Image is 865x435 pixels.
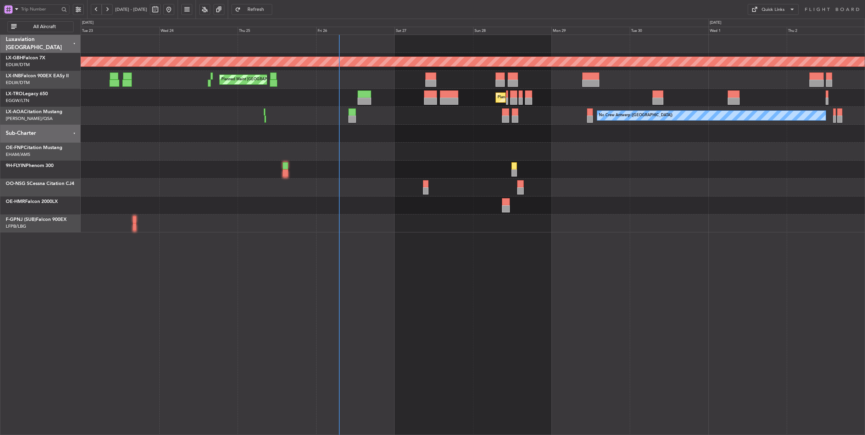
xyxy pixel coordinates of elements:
[6,91,48,96] a: LX-TROLegacy 650
[498,92,604,103] div: Planned Maint [GEOGRAPHIC_DATA] ([GEOGRAPHIC_DATA])
[6,62,30,68] a: EDLW/DTM
[6,151,30,158] a: EHAM/AMS
[238,27,316,35] div: Thu 25
[81,27,159,35] div: Tue 23
[6,181,29,186] span: OO-NSG S
[6,217,36,222] span: F-GPNJ (SUB)
[6,116,53,122] a: [PERSON_NAME]/QSA
[6,109,62,114] a: LX-AOACitation Mustang
[159,27,238,35] div: Wed 24
[6,98,29,104] a: EGGW/LTN
[630,27,708,35] div: Tue 30
[708,27,787,35] div: Wed 1
[710,20,721,26] div: [DATE]
[82,20,94,26] div: [DATE]
[551,27,630,35] div: Mon 29
[6,145,62,150] a: OE-FNPCitation Mustang
[221,75,328,85] div: Planned Maint [GEOGRAPHIC_DATA] ([GEOGRAPHIC_DATA])
[748,4,799,15] button: Quick Links
[6,217,67,222] a: F-GPNJ (SUB)Falcon 900EX
[6,163,26,168] span: 9H-FLYIN
[6,181,74,186] a: OO-NSG SCessna Citation CJ4
[6,56,23,60] span: LX-GBH
[6,56,45,60] a: LX-GBHFalcon 7X
[6,223,26,229] a: LFPB/LBG
[762,6,785,13] div: Quick Links
[6,199,25,204] span: OE-HMR
[473,27,551,35] div: Sun 28
[6,80,30,86] a: EDLW/DTM
[7,21,74,32] button: All Aircraft
[6,199,58,204] a: OE-HMRFalcon 2000LX
[6,74,21,78] span: LX-INB
[6,145,24,150] span: OE-FNP
[6,109,24,114] span: LX-AOA
[599,110,672,121] div: No Crew Antwerp ([GEOGRAPHIC_DATA])
[6,91,23,96] span: LX-TRO
[6,163,54,168] a: 9H-FLYINPhenom 300
[232,4,272,15] button: Refresh
[316,27,395,35] div: Fri 26
[21,4,59,14] input: Trip Number
[787,27,865,35] div: Thu 2
[242,7,270,12] span: Refresh
[6,74,69,78] a: LX-INBFalcon 900EX EASy II
[115,6,147,13] span: [DATE] - [DATE]
[395,27,473,35] div: Sat 27
[18,24,71,29] span: All Aircraft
